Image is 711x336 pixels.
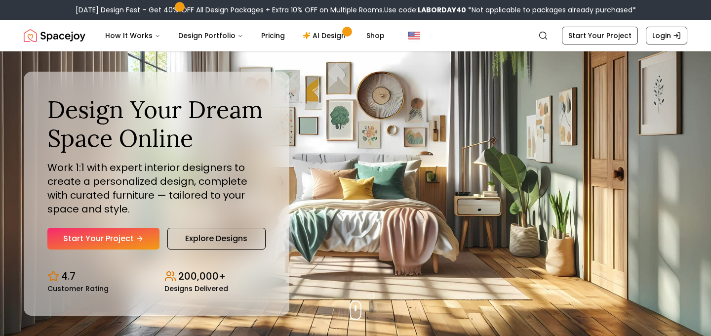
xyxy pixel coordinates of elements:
small: Designs Delivered [164,285,228,292]
a: Pricing [253,26,293,45]
div: [DATE] Design Fest – Get 40% OFF All Design Packages + Extra 10% OFF on Multiple Rooms. [76,5,636,15]
a: Spacejoy [24,26,85,45]
img: Spacejoy Logo [24,26,85,45]
a: Shop [358,26,393,45]
a: Start Your Project [562,27,638,44]
span: *Not applicable to packages already purchased* [466,5,636,15]
h1: Design Your Dream Space Online [47,95,266,152]
small: Customer Rating [47,285,109,292]
button: How It Works [97,26,168,45]
p: 200,000+ [178,269,226,283]
button: Design Portfolio [170,26,251,45]
a: Explore Designs [167,228,266,250]
img: United States [408,30,420,42]
a: Login [646,27,687,44]
b: LABORDAY40 [418,5,466,15]
span: Use code: [384,5,466,15]
div: Design stats [47,261,266,292]
a: Start Your Project [47,228,159,250]
nav: Global [24,20,687,51]
p: Work 1:1 with expert interior designers to create a personalized design, complete with curated fu... [47,161,266,216]
p: 4.7 [61,269,76,283]
a: AI Design [295,26,356,45]
nav: Main [97,26,393,45]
